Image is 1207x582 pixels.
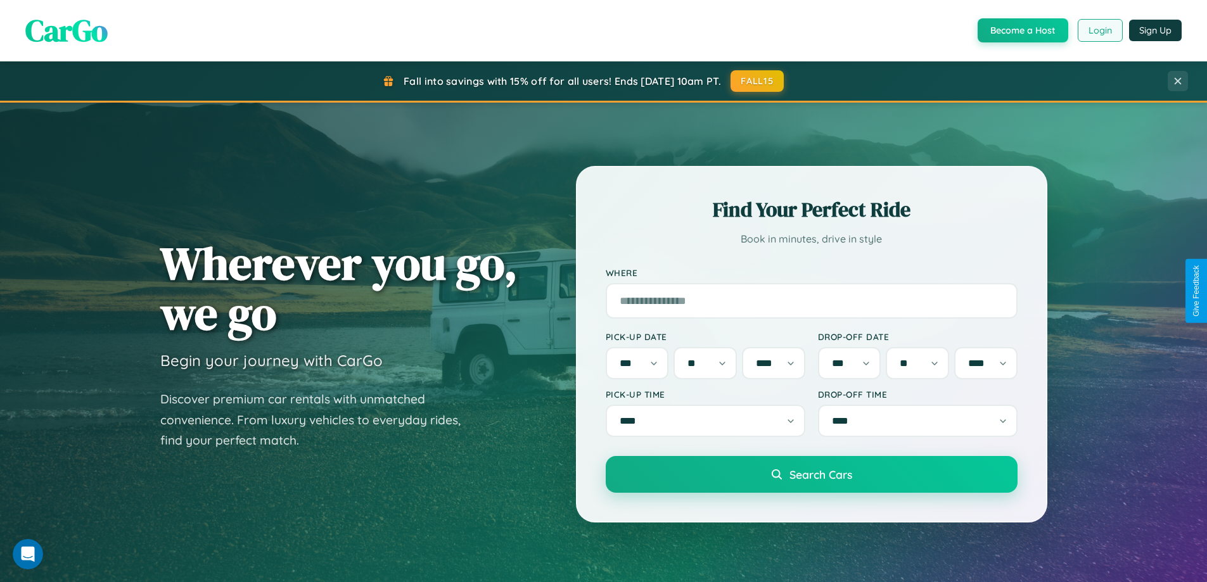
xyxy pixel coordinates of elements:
button: Login [1078,19,1123,42]
h2: Find Your Perfect Ride [606,196,1018,224]
h3: Begin your journey with CarGo [160,351,383,370]
button: FALL15 [731,70,784,92]
label: Where [606,267,1018,278]
div: Give Feedback [1192,265,1201,317]
button: Search Cars [606,456,1018,493]
button: Become a Host [978,18,1068,42]
label: Drop-off Time [818,389,1018,400]
p: Discover premium car rentals with unmatched convenience. From luxury vehicles to everyday rides, ... [160,389,477,451]
span: Search Cars [789,467,852,481]
button: Sign Up [1129,20,1182,41]
p: Book in minutes, drive in style [606,230,1018,248]
span: CarGo [25,9,108,51]
h1: Wherever you go, we go [160,238,518,338]
label: Pick-up Date [606,331,805,342]
iframe: Intercom live chat [13,539,43,569]
span: Fall into savings with 15% off for all users! Ends [DATE] 10am PT. [404,75,721,87]
label: Pick-up Time [606,389,805,400]
label: Drop-off Date [818,331,1018,342]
